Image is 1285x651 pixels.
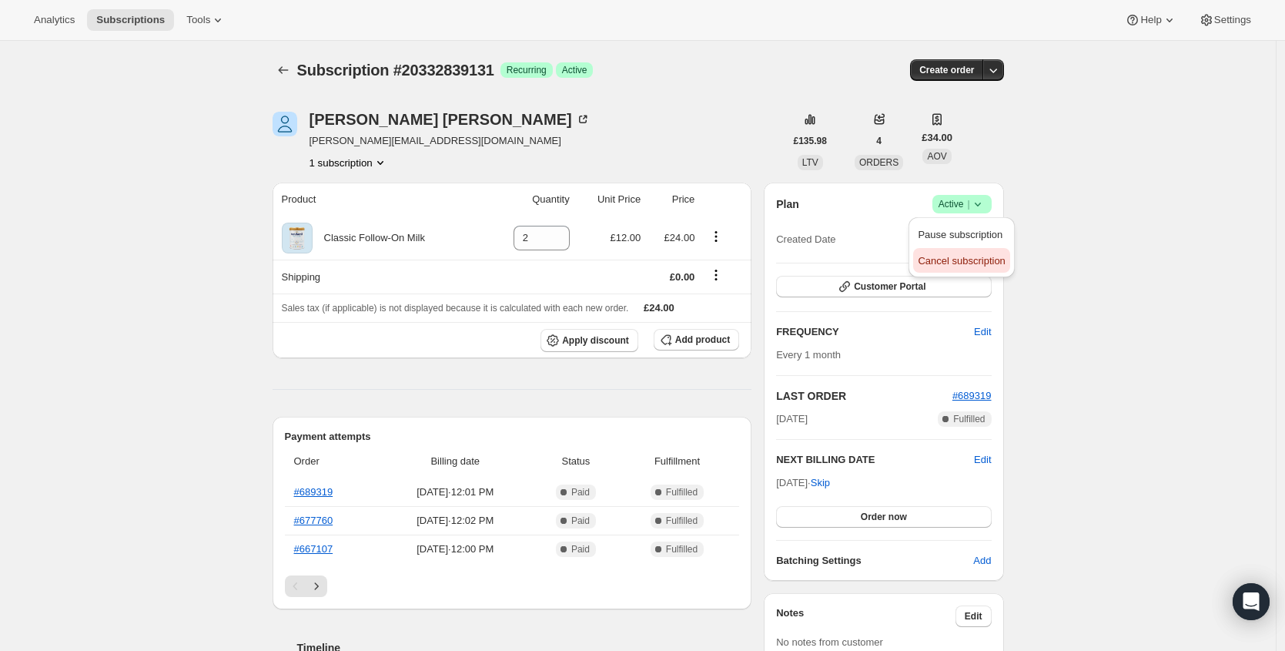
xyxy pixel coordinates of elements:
span: Paid [571,515,590,527]
th: Shipping [273,260,486,294]
h2: NEXT BILLING DATE [776,452,974,468]
span: £0.00 [670,271,695,283]
span: [PERSON_NAME][EMAIL_ADDRESS][DOMAIN_NAME] [310,133,591,149]
span: [DATE] [776,411,808,427]
a: #677760 [294,515,333,526]
span: Paid [571,486,590,498]
span: Add [973,553,991,569]
button: Order now [776,506,991,528]
th: Order [285,445,379,478]
span: Cancel subscription [918,255,1005,267]
button: Tools [177,9,235,31]
span: Subscription #20332839131 [297,62,494,79]
span: Fulfilled [666,515,698,527]
span: Daniela Stojkovic [273,112,297,136]
span: Fulfilled [666,486,698,498]
button: Analytics [25,9,84,31]
button: Edit [955,606,992,627]
span: £24.00 [644,302,674,314]
span: AOV [927,151,946,162]
span: Order now [861,511,907,523]
span: Active [939,196,986,212]
th: Unit Price [574,183,646,216]
button: Customer Portal [776,276,991,297]
th: Price [645,183,699,216]
button: Create order [910,59,983,81]
button: #689319 [952,388,992,404]
button: Add product [654,329,739,351]
span: 4 [876,135,882,147]
span: Fulfilled [953,413,985,425]
span: £135.98 [794,135,827,147]
h2: LAST ORDER [776,388,952,404]
button: Skip [801,471,839,495]
span: Help [1140,14,1161,26]
span: [DATE] · [776,477,830,488]
span: Created Date [776,232,835,247]
div: Open Intercom Messenger [1233,583,1270,620]
button: Edit [965,320,1000,344]
span: Sales tax (if applicable) is not displayed because it is calculated with each new order. [282,303,629,314]
nav: Pagination [285,575,740,597]
span: Edit [974,324,991,340]
button: Product actions [704,228,728,245]
h2: Plan [776,196,799,212]
span: Every 1 month [776,349,841,361]
button: Pause subscription [913,222,1009,247]
button: £135.98 [785,130,836,152]
span: [DATE] · 12:00 PM [383,542,528,557]
h2: Payment attempts [285,429,740,445]
span: Apply discount [562,334,629,347]
div: [PERSON_NAME] [PERSON_NAME] [310,112,591,127]
span: £24.00 [664,232,695,243]
span: Recurring [507,64,547,76]
button: Subscriptions [273,59,294,81]
button: Edit [974,452,991,468]
button: Add [964,549,1000,573]
button: Apply discount [540,329,638,352]
span: Skip [811,475,830,491]
span: Subscriptions [96,14,165,26]
span: Billing date [383,454,528,469]
span: Create order [919,64,974,76]
span: [DATE] · 12:02 PM [383,513,528,529]
a: #689319 [294,486,333,498]
h6: Batching Settings [776,553,973,569]
h3: Notes [776,606,955,627]
span: £34.00 [922,130,952,146]
span: [DATE] · 12:01 PM [383,485,528,500]
button: Cancel subscription [913,248,1009,273]
span: Active [562,64,587,76]
span: Paid [571,543,590,555]
a: #667107 [294,543,333,555]
th: Product [273,183,486,216]
span: | [967,198,969,210]
div: Classic Follow-On Milk [313,230,425,246]
span: Add product [675,334,730,346]
span: Pause subscription [918,229,1002,240]
span: Tools [186,14,210,26]
span: LTV [802,157,818,168]
img: product img [282,223,313,253]
span: £12.00 [610,232,641,243]
button: Subscriptions [87,9,174,31]
button: 4 [867,130,891,152]
span: ORDERS [859,157,898,168]
span: Customer Portal [854,280,925,293]
span: Fulfillment [624,454,730,469]
a: #689319 [952,390,992,401]
span: No notes from customer [776,636,883,648]
button: Shipping actions [704,267,728,284]
h2: FREQUENCY [776,324,974,340]
span: Fulfilled [666,543,698,555]
button: Next [306,575,327,597]
button: Settings [1190,9,1260,31]
th: Quantity [486,183,574,216]
button: Help [1116,9,1186,31]
span: Analytics [34,14,75,26]
button: Product actions [310,155,388,170]
span: Settings [1214,14,1251,26]
span: Edit [965,610,982,622]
